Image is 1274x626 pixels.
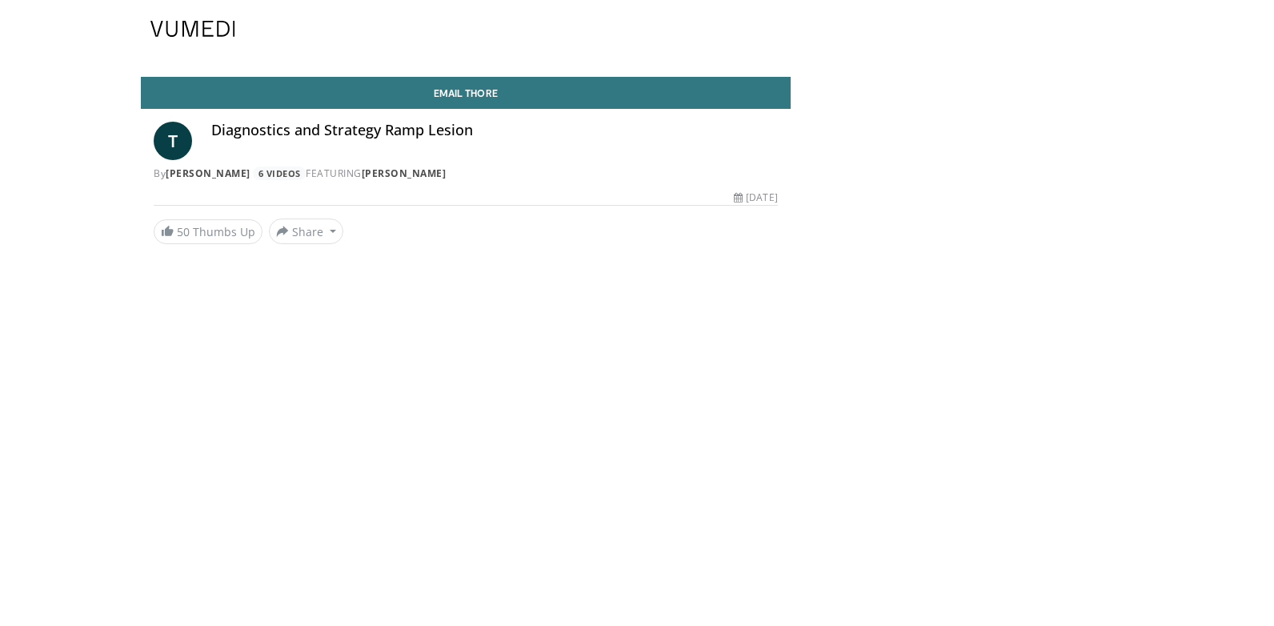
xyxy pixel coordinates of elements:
[734,191,777,205] div: [DATE]
[362,167,447,180] a: [PERSON_NAME]
[154,219,262,244] a: 50 Thumbs Up
[211,122,778,139] h4: Diagnostics and Strategy Ramp Lesion
[177,224,190,239] span: 50
[154,122,192,160] a: T
[253,167,306,180] a: 6 Videos
[141,77,791,109] a: Email Thore
[154,167,778,181] div: By FEATURING
[269,219,343,244] button: Share
[166,167,250,180] a: [PERSON_NAME]
[150,21,235,37] img: VuMedi Logo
